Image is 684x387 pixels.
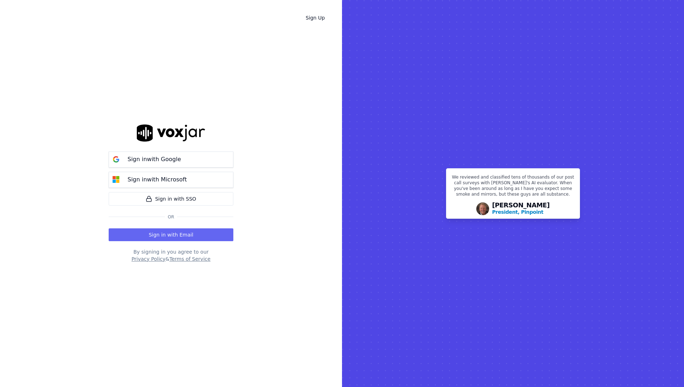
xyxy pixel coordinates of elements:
p: We reviewed and classified tens of thousands of our post call surveys with [PERSON_NAME]'s AI eva... [451,174,575,200]
img: google Sign in button [109,152,123,166]
img: Avatar [476,202,489,215]
img: microsoft Sign in button [109,173,123,187]
button: Sign inwith Google [109,152,233,168]
p: Sign in with Microsoft [128,175,187,184]
span: Or [165,214,177,220]
button: Privacy Policy [131,255,165,263]
button: Sign inwith Microsoft [109,172,233,188]
a: Sign Up [300,11,331,24]
div: [PERSON_NAME] [492,202,550,216]
img: logo [137,124,205,141]
p: Sign in with Google [128,155,181,164]
div: By signing in you agree to our & [109,248,233,263]
p: President, Pinpoint [492,208,543,216]
button: Terms of Service [169,255,210,263]
a: Sign in with SSO [109,192,233,206]
button: Sign in with Email [109,228,233,241]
